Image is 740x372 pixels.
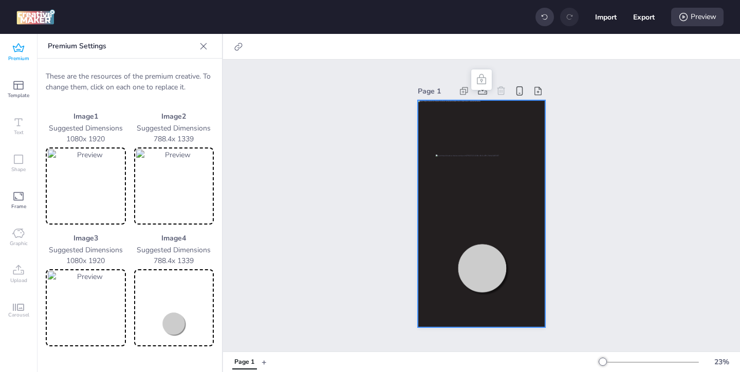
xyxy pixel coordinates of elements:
div: Page 1 [234,358,254,367]
div: Preview [671,8,724,26]
span: Graphic [10,239,28,248]
p: Image 4 [134,233,214,244]
span: Carousel [8,311,29,319]
p: Image 1 [46,111,126,122]
span: Upload [10,276,27,285]
button: Export [633,6,655,28]
button: + [262,353,267,371]
div: Tabs [227,353,262,371]
p: 788.4 x 1339 [134,134,214,144]
img: Preview [136,271,212,344]
p: Suggested Dimensions [46,123,126,134]
img: Preview [48,271,124,344]
img: Preview [48,150,124,222]
p: Suggested Dimensions [134,123,214,134]
button: Import [595,6,617,28]
span: Template [8,91,29,100]
p: Image 3 [46,233,126,244]
span: Shape [11,165,26,174]
p: 1080 x 1920 [46,255,126,266]
p: 788.4 x 1339 [134,255,214,266]
img: Preview [136,150,212,222]
span: Premium [8,54,29,63]
p: Suggested Dimensions [134,245,214,255]
p: Suggested Dimensions [46,245,126,255]
img: logo Creative Maker [16,9,55,25]
p: These are the resources of the premium creative. To change them, click on each one to replace it. [46,71,214,92]
div: Page 1 [418,86,453,97]
span: Text [14,128,24,137]
p: 1080 x 1920 [46,134,126,144]
span: Frame [11,202,26,211]
p: Premium Settings [48,34,195,59]
p: Image 2 [134,111,214,122]
div: 23 % [709,357,734,367]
